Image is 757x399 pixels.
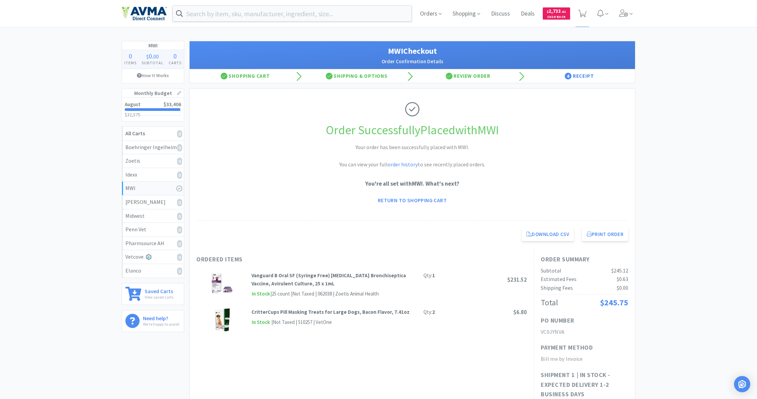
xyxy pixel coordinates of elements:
[122,141,184,155] a: Boehringer Ingelheim0
[582,228,628,241] button: Print Order
[125,198,180,207] div: [PERSON_NAME]
[541,343,593,353] h1: Payment Method
[122,69,184,82] a: How It Works
[122,195,184,209] a: [PERSON_NAME]0
[251,318,270,327] span: In Stock
[617,276,628,282] span: $0.63
[173,52,177,60] span: 0
[139,60,166,66] h4: Subtotal
[522,228,574,241] a: Download CSV
[547,9,548,14] span: $
[488,11,513,17] a: Discuss
[611,267,628,274] span: $245.12
[432,272,435,279] strong: 1
[565,73,571,79] span: 4
[311,143,514,169] h2: Your order has been successfully placed with MWI. You can view your full to see recently placed o...
[122,6,167,21] img: e4e33dab9f054f5782a47901c742baa9_102.png
[145,287,173,294] h6: Saved Carts
[513,308,527,316] span: $6.80
[541,316,575,326] h1: PO Number
[125,143,180,152] div: Boehringer Ingelheim
[196,120,628,140] h1: Order Successfully Placed with MWI
[125,266,180,275] div: Elanco
[177,144,182,151] i: 0
[196,57,628,66] h2: Order Confirmation Details
[412,69,524,83] div: Review Order
[541,266,561,275] div: Subtotal
[210,272,234,295] img: 0e65a45ffe1e425face62000465054f5_174366.png
[251,272,406,287] strong: Vanguard B Oral SF (Syringe Free) [MEDICAL_DATA] Bronchiseptica Vaccine, Avirulent Culture, 25 x 1mL
[541,275,577,284] div: Estimated Fees
[122,89,184,98] h1: Monthly Budget
[177,240,182,248] i: 0
[196,179,628,188] p: You're all set with MWI . What's next?
[122,264,184,278] a: Elanco0
[541,255,628,264] h1: Order Summary
[541,328,628,336] h2: VC0JYNVA
[122,250,184,264] a: Vetcove0
[122,41,184,50] h1: MWI
[143,321,179,327] p: We're happy to assist!
[251,290,270,298] span: In Stock
[125,225,180,234] div: Penn Vet
[125,170,180,179] div: Idexx
[214,308,230,332] img: 5b9baeef08364e83952bbe7ce7f8ec0f_302786.png
[122,209,184,223] a: Midwest0
[547,15,566,20] span: Cash Back
[373,193,451,207] a: Return to Shopping Cart
[507,276,527,283] span: $231.52
[177,130,182,138] i: 0
[301,69,413,83] div: Shipping & Options
[125,130,145,137] strong: All Carts
[177,171,182,179] i: 0
[617,284,628,291] span: $0.00
[149,52,152,60] span: 0
[190,69,301,83] div: Shopping Cart
[251,309,410,315] strong: CritterCups Pill Masking Treats for Large Dogs, Bacon Flavor, 7.41oz
[547,8,566,14] span: 2,733
[125,102,141,107] h2: August
[177,199,182,206] i: 0
[388,161,418,168] a: order history
[122,237,184,251] a: Pharmsource AH0
[125,212,180,220] div: Midwest
[122,98,184,121] a: August$33,406$32,575
[129,52,132,60] span: 0
[122,283,184,305] a: Saved CartsView saved carts
[164,101,181,108] span: $33,406
[125,184,180,193] div: MWI
[177,267,182,275] i: 0
[145,294,173,300] p: View saved carts
[173,6,412,21] input: Search by item, sku, manufacturer, ingredient, size...
[541,284,573,292] div: Shipping Fees
[561,9,566,14] span: . 81
[196,45,628,57] h1: MWI Checkout
[125,239,180,248] div: Pharmsource AH
[177,213,182,220] i: 0
[270,290,290,297] span: | 25 count
[541,296,558,309] div: Total
[177,254,182,261] i: 0
[139,53,166,60] div: .
[290,290,379,298] div: | Not Taxed | 062038 | Zoetis Animal Health
[122,223,184,237] a: Penn Vet0
[125,112,140,118] span: $32,575
[518,11,537,17] a: Deals
[153,53,159,60] span: 00
[125,157,180,165] div: Zoetis
[177,158,182,165] i: 0
[270,318,332,326] div: | Not Taxed | 510257 | VetOne
[146,53,149,60] span: $
[122,168,184,182] a: Idexx0
[143,314,179,321] h6: Need help?
[125,253,180,261] div: Vetcove
[432,309,435,315] strong: 2
[543,4,570,23] a: $2,733.81Cash Back
[122,182,184,195] a: MWI
[524,69,635,83] div: Receipt
[734,376,750,392] div: Open Intercom Messenger
[600,297,628,308] span: $245.75
[423,272,435,280] div: Qty:
[122,60,139,66] h4: Items
[196,255,399,264] h1: Ordered Items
